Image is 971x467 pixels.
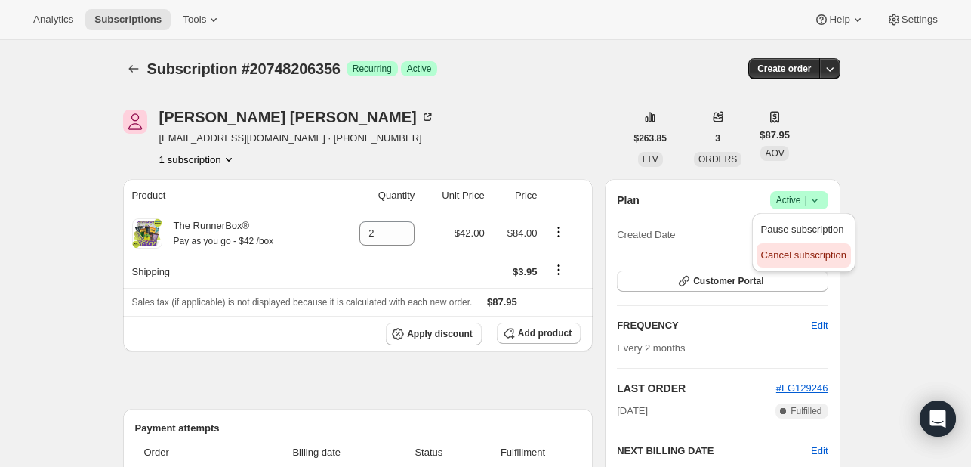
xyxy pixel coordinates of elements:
h2: FREQUENCY [617,318,811,333]
span: Billing date [250,445,384,460]
th: Quantity [332,179,419,212]
span: Active [776,193,822,208]
a: #FG129246 [776,382,828,394]
span: Recurring [353,63,392,75]
div: The RunnerBox® [162,218,274,249]
button: Tools [174,9,230,30]
span: Subscription #20748206356 [147,60,341,77]
span: LTV [643,154,658,165]
button: $263.85 [625,128,676,149]
th: Product [123,179,333,212]
span: AOV [765,148,784,159]
span: Apply discount [407,328,473,340]
span: Status [393,445,465,460]
span: Created Date [617,227,675,243]
span: Subscriptions [94,14,162,26]
span: Fulfilled [791,405,821,417]
h2: NEXT BILLING DATE [617,444,811,459]
div: [PERSON_NAME] [PERSON_NAME] [159,110,435,125]
span: Help [829,14,849,26]
button: Help [805,9,874,30]
h2: Payment attempts [135,421,581,436]
span: $87.95 [760,128,790,143]
button: Create order [748,58,820,79]
button: Product actions [159,152,236,167]
span: | [804,194,806,206]
span: [DATE] [617,404,648,419]
span: ORDERS [698,154,737,165]
h2: Plan [617,193,640,208]
span: Active [407,63,432,75]
button: #FG129246 [776,381,828,396]
th: Price [489,179,542,212]
span: Cancel subscription [761,249,846,261]
button: Analytics [24,9,82,30]
button: Edit [811,444,828,459]
button: Add product [497,323,581,344]
span: Fulfillment [474,445,572,460]
span: Pause subscription [761,224,844,235]
button: Shipping actions [547,261,571,278]
span: Edit [811,318,828,333]
span: Sales tax (if applicable) is not displayed because it is calculated with each new order. [132,297,473,308]
span: Tools [183,14,206,26]
th: Shipping [123,255,333,288]
small: Pay as you go - $42 /box [174,236,274,246]
button: Edit [802,314,837,338]
span: $263.85 [634,132,667,144]
h2: LAST ORDER [617,381,776,396]
span: Settings [902,14,938,26]
span: $42.00 [455,227,485,239]
span: Analytics [33,14,73,26]
th: Unit Price [419,179,489,212]
button: Customer Portal [617,271,828,292]
button: Settings [877,9,947,30]
span: Every 2 months [617,342,685,354]
span: Jody Cramer [123,110,147,134]
button: Subscriptions [85,9,171,30]
span: $84.00 [507,227,538,239]
button: Pause subscription [757,218,851,242]
button: Apply discount [386,323,482,345]
span: $3.95 [513,266,538,277]
span: Create order [757,63,811,75]
span: 3 [715,132,720,144]
button: Subscriptions [123,58,144,79]
button: Cancel subscription [757,243,851,268]
span: [EMAIL_ADDRESS][DOMAIN_NAME] · [PHONE_NUMBER] [159,131,435,146]
button: Product actions [547,224,571,240]
img: product img [132,218,162,249]
button: 3 [706,128,729,149]
span: $87.95 [487,296,517,308]
div: Open Intercom Messenger [920,401,956,437]
span: Add product [518,327,572,339]
span: Customer Portal [693,275,763,287]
